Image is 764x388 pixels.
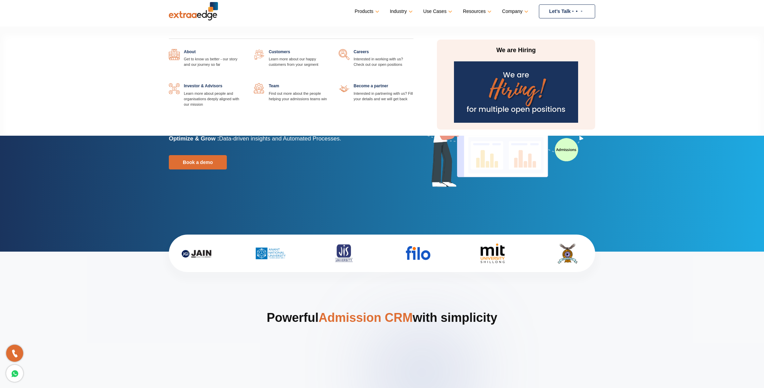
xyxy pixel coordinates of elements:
a: Book a demo [169,155,227,169]
a: Resources [463,6,490,16]
span: Admission CRM [319,311,413,325]
a: Company [502,6,527,16]
p: We are Hiring [452,46,580,55]
a: Let’s Talk [539,4,595,18]
a: Use Cases [423,6,451,16]
span: Data-driven insights and Automated Processes. [219,135,341,142]
a: Products [355,6,378,16]
b: Optimize & Grow : [169,135,219,142]
a: Industry [390,6,411,16]
h2: Powerful with simplicity [169,310,595,353]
